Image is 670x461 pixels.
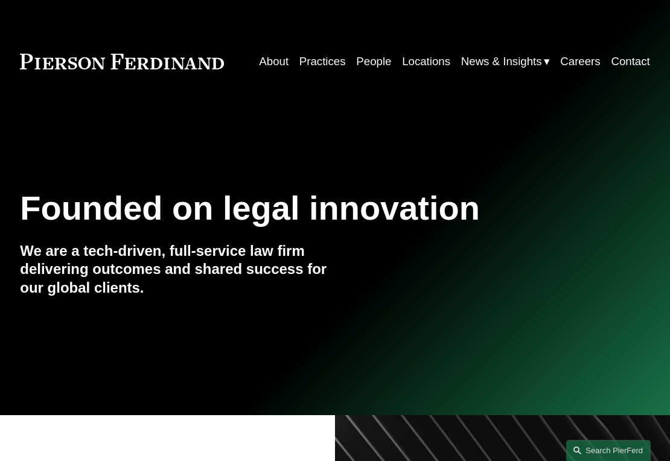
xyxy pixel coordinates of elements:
[402,50,450,72] a: Locations
[611,50,649,72] a: Contact
[299,50,346,72] a: Practices
[20,189,545,227] h1: Founded on legal innovation
[461,50,550,72] a: folder dropdown
[356,50,391,72] a: People
[461,51,542,72] span: News & Insights
[566,440,651,461] a: Search this site
[259,50,289,72] a: About
[20,242,335,297] h4: We are a tech-driven, full-service law firm delivering outcomes and shared success for our global...
[560,50,600,72] a: Careers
